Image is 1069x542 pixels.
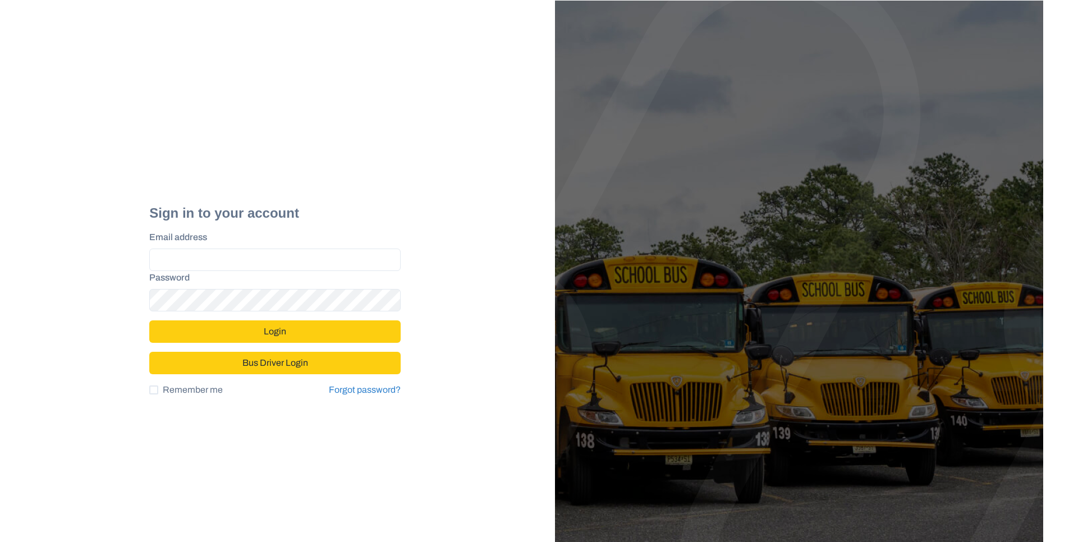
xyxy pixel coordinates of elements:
a: Forgot password? [329,383,401,397]
a: Bus Driver Login [149,353,401,362]
span: Remember me [163,383,223,397]
a: Forgot password? [329,385,401,394]
button: Bus Driver Login [149,352,401,374]
label: Password [149,271,394,284]
button: Login [149,320,401,343]
label: Email address [149,231,394,244]
h2: Sign in to your account [149,205,401,222]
